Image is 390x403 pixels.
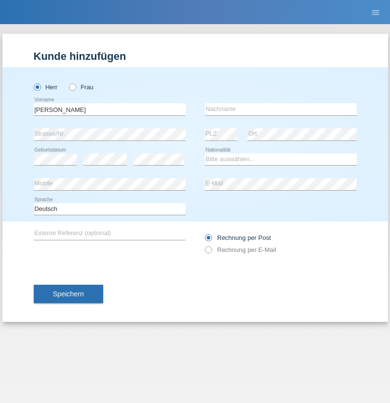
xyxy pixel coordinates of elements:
[34,285,103,303] button: Speichern
[34,83,58,91] label: Herr
[205,234,211,246] input: Rechnung per Post
[34,83,40,90] input: Herr
[205,246,211,258] input: Rechnung per E-Mail
[69,83,75,90] input: Frau
[205,246,276,253] label: Rechnung per E-Mail
[34,50,357,62] h1: Kunde hinzufügen
[205,234,271,241] label: Rechnung per Post
[366,9,385,15] a: menu
[69,83,94,91] label: Frau
[53,290,84,298] span: Speichern
[371,8,380,17] i: menu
